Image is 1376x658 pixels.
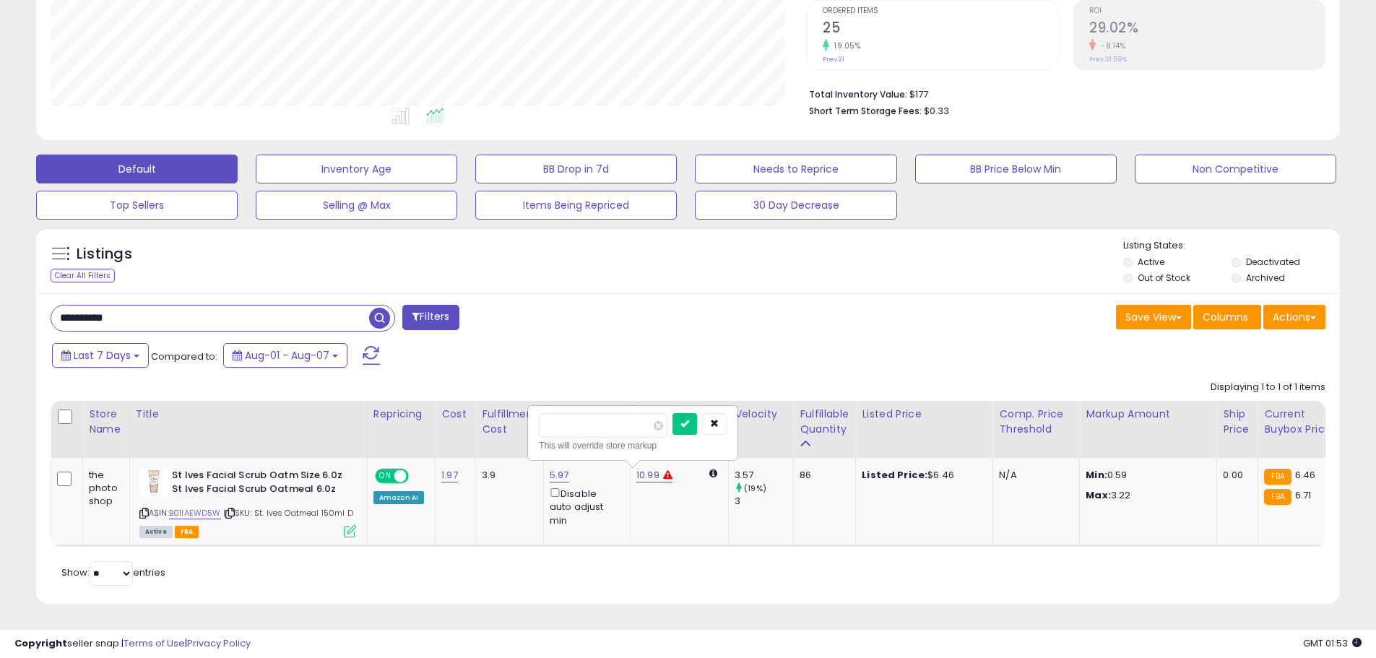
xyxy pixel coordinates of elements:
[539,438,727,453] div: This will override store markup
[823,7,1058,15] span: Ordered Items
[51,269,115,282] div: Clear All Filters
[636,468,659,482] a: 10.99
[1223,469,1247,482] div: 0.00
[735,407,787,422] div: Velocity
[256,191,457,220] button: Selling @ Max
[695,191,896,220] button: 30 Day Decrease
[550,468,569,482] a: 5.97
[809,85,1315,102] li: $177
[800,407,849,437] div: Fulfillable Quantity
[1116,305,1191,329] button: Save View
[1135,155,1336,183] button: Non Competitive
[373,491,424,504] div: Amazon AI
[1086,468,1107,482] strong: Min:
[1203,310,1248,324] span: Columns
[550,485,619,527] div: Disable auto adjust min
[1264,469,1291,485] small: FBA
[223,507,353,519] span: | SKU: St. Ives Oatmeal 150ml D
[89,469,118,508] div: the photo shop
[1295,468,1316,482] span: 6.46
[407,470,430,482] span: OFF
[1193,305,1261,329] button: Columns
[1246,256,1300,268] label: Deactivated
[187,636,251,650] a: Privacy Policy
[1246,272,1285,284] label: Archived
[1138,256,1164,268] label: Active
[915,155,1117,183] button: BB Price Below Min
[695,155,896,183] button: Needs to Reprice
[139,469,356,536] div: ASIN:
[1089,55,1127,64] small: Prev: 31.59%
[376,470,394,482] span: ON
[61,566,165,579] span: Show: entries
[1089,7,1325,15] span: ROI
[1264,489,1291,505] small: FBA
[475,191,677,220] button: Items Being Repriced
[172,469,347,499] b: St Ives Facial Scrub Oatm Size 6.0z St Ives Facial Scrub Oatmeal 6.0z
[482,407,537,437] div: Fulfillment Cost
[151,350,217,363] span: Compared to:
[823,55,844,64] small: Prev: 21
[223,343,347,368] button: Aug-01 - Aug-07
[1223,407,1252,437] div: Ship Price
[77,244,132,264] h5: Listings
[14,637,251,651] div: seller snap | |
[1123,239,1340,253] p: Listing States:
[1264,407,1338,437] div: Current Buybox Price
[829,40,860,51] small: 19.05%
[744,482,766,494] small: (19%)
[175,526,199,538] span: FBA
[169,507,221,519] a: B01IAEWD5W
[139,526,173,538] span: All listings currently available for purchase on Amazon
[1089,20,1325,39] h2: 29.02%
[124,636,185,650] a: Terms of Use
[36,155,238,183] button: Default
[52,343,149,368] button: Last 7 Days
[256,155,457,183] button: Inventory Age
[800,469,844,482] div: 86
[1096,40,1125,51] small: -8.14%
[862,469,982,482] div: $6.46
[245,348,329,363] span: Aug-01 - Aug-07
[924,104,949,118] span: $0.33
[809,88,907,100] b: Total Inventory Value:
[1138,272,1190,284] label: Out of Stock
[136,407,361,422] div: Title
[735,469,793,482] div: 3.57
[1086,488,1111,502] strong: Max:
[441,468,458,482] a: 1.97
[14,636,67,650] strong: Copyright
[1086,407,1211,422] div: Markup Amount
[862,407,987,422] div: Listed Price
[1295,488,1312,502] span: 6.71
[441,407,470,422] div: Cost
[809,105,922,117] b: Short Term Storage Fees:
[139,469,168,498] img: 41wtm6nBsuL._SL40_.jpg
[1086,489,1206,502] p: 3.22
[475,155,677,183] button: BB Drop in 7d
[1263,305,1325,329] button: Actions
[89,407,124,437] div: Store Name
[999,469,1068,482] div: N/A
[482,469,532,482] div: 3.9
[402,305,459,330] button: Filters
[999,407,1073,437] div: Comp. Price Threshold
[735,495,793,508] div: 3
[823,20,1058,39] h2: 25
[1211,381,1325,394] div: Displaying 1 to 1 of 1 items
[862,468,927,482] b: Listed Price:
[1086,469,1206,482] p: 0.59
[36,191,238,220] button: Top Sellers
[1303,636,1362,650] span: 2025-08-15 01:53 GMT
[74,348,131,363] span: Last 7 Days
[373,407,429,422] div: Repricing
